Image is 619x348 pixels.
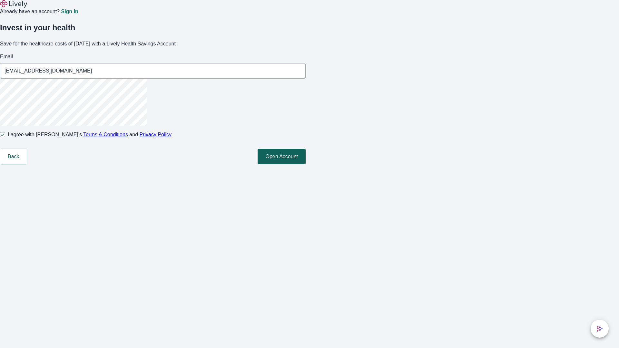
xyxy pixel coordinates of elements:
a: Sign in [61,9,78,14]
span: I agree with [PERSON_NAME]’s and [8,131,172,139]
svg: Lively AI Assistant [596,325,603,332]
a: Terms & Conditions [83,132,128,137]
button: Open Account [258,149,306,164]
button: chat [591,320,609,338]
a: Privacy Policy [140,132,172,137]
